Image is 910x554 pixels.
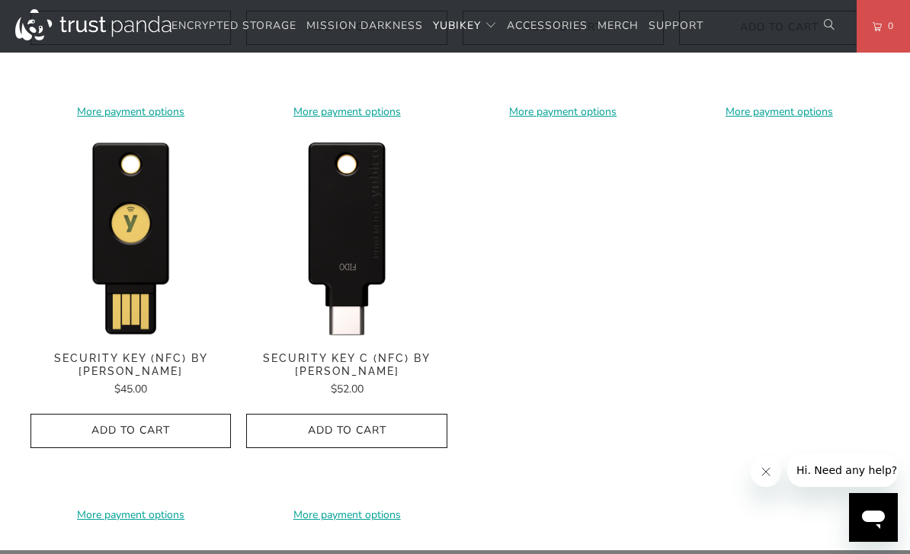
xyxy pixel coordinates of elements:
img: Trust Panda Australia [15,9,171,40]
a: More payment options [30,104,232,120]
a: Security Key C (NFC) by [PERSON_NAME] $52.00 [246,352,447,399]
iframe: Button to launch messaging window [849,493,898,542]
a: Encrypted Storage [171,8,296,44]
span: $45.00 [114,382,147,396]
span: Add to Cart [46,424,216,437]
span: YubiKey [433,18,481,33]
button: Add to Cart [246,414,447,448]
span: 0 [882,18,894,34]
a: More payment options [463,104,664,120]
a: Security Key (NFC) by [PERSON_NAME] $45.00 [30,352,232,399]
span: Mission Darkness [306,18,423,33]
button: Add to Cart [30,414,232,448]
a: Accessories [507,8,588,44]
a: Security Key C (NFC) by Yubico - Trust Panda Security Key C (NFC) by Yubico - Trust Panda [246,136,447,337]
span: Accessories [507,18,588,33]
img: Security Key (NFC) by Yubico - Trust Panda [30,136,232,337]
span: Merch [598,18,639,33]
span: $52.00 [331,382,364,396]
nav: Translation missing: en.navigation.header.main_nav [171,8,703,44]
span: Security Key C (NFC) by [PERSON_NAME] [246,352,447,378]
img: Security Key C (NFC) by Yubico - Trust Panda [246,136,447,337]
iframe: Message from company [787,453,898,487]
a: More payment options [679,104,880,120]
a: Mission Darkness [306,8,423,44]
span: Add to Cart [262,424,431,437]
a: More payment options [246,104,447,120]
span: Security Key (NFC) by [PERSON_NAME] [30,352,232,378]
summary: YubiKey [433,8,497,44]
span: Support [649,18,703,33]
iframe: Close message [751,456,781,487]
a: Security Key (NFC) by Yubico - Trust Panda Security Key (NFC) by Yubico - Trust Panda [30,136,232,337]
a: More payment options [30,507,232,524]
a: Support [649,8,703,44]
a: Merch [598,8,639,44]
span: Encrypted Storage [171,18,296,33]
a: More payment options [246,507,447,524]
